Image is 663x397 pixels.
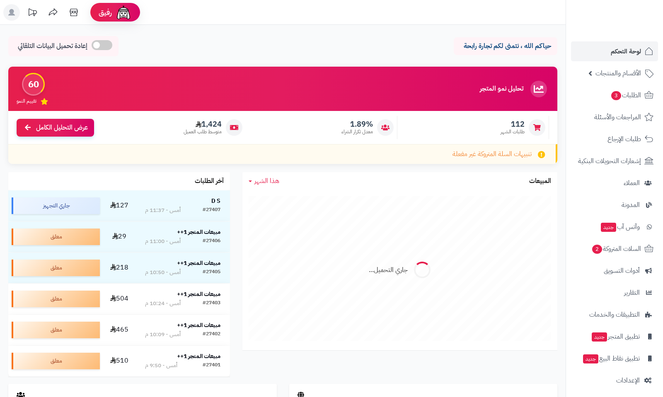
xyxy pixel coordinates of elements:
[145,206,181,214] div: أمس - 11:37 م
[203,268,220,277] div: #27405
[607,133,641,145] span: طلبات الإرجاع
[616,375,640,386] span: الإعدادات
[591,331,640,342] span: تطبيق المتجر
[571,107,658,127] a: المراجعات والأسئلة
[571,283,658,303] a: التقارير
[17,119,94,137] a: عرض التحليل الكامل
[607,23,655,41] img: logo-2.png
[601,223,616,232] span: جديد
[12,197,100,214] div: جاري التجهيز
[571,239,658,259] a: السلات المتروكة2
[341,120,373,129] span: 1.89%
[592,245,602,254] span: 2
[582,353,640,364] span: تطبيق نقاط البيع
[571,41,658,61] a: لوحة التحكم
[145,299,181,308] div: أمس - 10:24 م
[177,290,220,298] strong: مبيعات المتجر 1++
[195,178,224,185] h3: آخر الطلبات
[611,46,641,57] span: لوحة التحكم
[12,291,100,307] div: معلق
[571,217,658,237] a: وآتس آبجديد
[12,322,100,338] div: معلق
[583,354,598,363] span: جديد
[177,321,220,330] strong: مبيعات المتجر 1++
[452,149,532,159] span: تنبيهات السلة المتروكة غير مفعلة
[571,129,658,149] a: طلبات الإرجاع
[622,199,640,211] span: المدونة
[103,221,136,252] td: 29
[184,120,222,129] span: 1,424
[103,315,136,345] td: 465
[600,221,640,233] span: وآتس آب
[591,243,641,255] span: السلات المتروكة
[103,190,136,221] td: 127
[145,361,177,370] div: أمس - 9:50 م
[203,206,220,214] div: #27407
[610,89,641,101] span: الطلبات
[254,176,279,186] span: هذا الشهر
[571,195,658,215] a: المدونة
[145,268,181,277] div: أمس - 10:50 م
[624,177,640,189] span: العملاء
[571,305,658,325] a: التطبيقات والخدمات
[592,332,607,342] span: جديد
[17,98,36,105] span: تقييم النمو
[594,111,641,123] span: المراجعات والأسئلة
[571,261,658,281] a: أدوات التسويق
[529,178,551,185] h3: المبيعات
[184,128,222,135] span: متوسط طلب العميل
[460,41,551,51] p: حياكم الله ، نتمنى لكم تجارة رابحة
[177,228,220,236] strong: مبيعات المتجر 1++
[12,229,100,245] div: معلق
[571,85,658,105] a: الطلبات3
[501,120,525,129] span: 112
[12,353,100,369] div: معلق
[611,91,621,100] span: 3
[211,197,220,205] strong: D S
[595,67,641,79] span: الأقسام والمنتجات
[571,151,658,171] a: إشعارات التحويلات البنكية
[578,155,641,167] span: إشعارات التحويلات البنكية
[103,284,136,314] td: 504
[480,85,523,93] h3: تحليل نمو المتجر
[203,361,220,370] div: #27401
[571,327,658,346] a: تطبيق المتجرجديد
[177,259,220,267] strong: مبيعات المتجر 1++
[12,260,100,276] div: معلق
[624,287,640,298] span: التقارير
[36,123,88,132] span: عرض التحليل الكامل
[99,7,112,17] span: رفيق
[604,265,640,277] span: أدوات التسويق
[203,299,220,308] div: #27403
[115,4,132,21] img: ai-face.png
[249,176,279,186] a: هذا الشهر
[203,330,220,339] div: #27402
[203,237,220,245] div: #27406
[571,349,658,368] a: تطبيق نقاط البيعجديد
[501,128,525,135] span: طلبات الشهر
[103,346,136,376] td: 510
[22,4,43,23] a: تحديثات المنصة
[589,309,640,320] span: التطبيقات والخدمات
[145,237,181,245] div: أمس - 11:00 م
[103,253,136,283] td: 218
[571,173,658,193] a: العملاء
[571,371,658,390] a: الإعدادات
[18,41,87,51] span: إعادة تحميل البيانات التلقائي
[341,128,373,135] span: معدل تكرار الشراء
[177,352,220,361] strong: مبيعات المتجر 1++
[369,265,408,275] div: جاري التحميل...
[145,330,181,339] div: أمس - 10:09 م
